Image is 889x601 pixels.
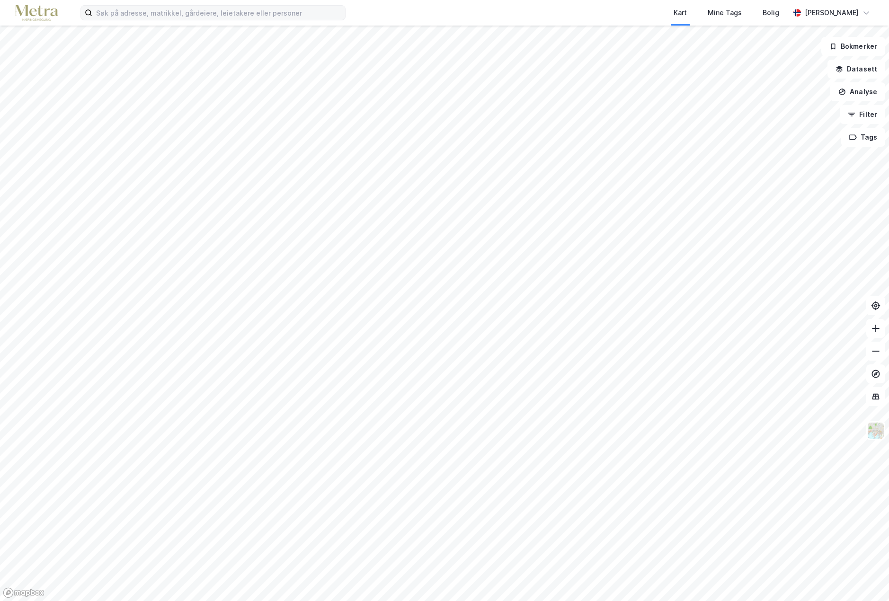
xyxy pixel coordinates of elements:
input: Søk på adresse, matrikkel, gårdeiere, leietakere eller personer [92,6,345,20]
div: Bolig [763,7,779,18]
div: [PERSON_NAME] [805,7,859,18]
img: metra-logo.256734c3b2bbffee19d4.png [15,5,58,21]
div: Mine Tags [708,7,742,18]
div: Kart [674,7,687,18]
